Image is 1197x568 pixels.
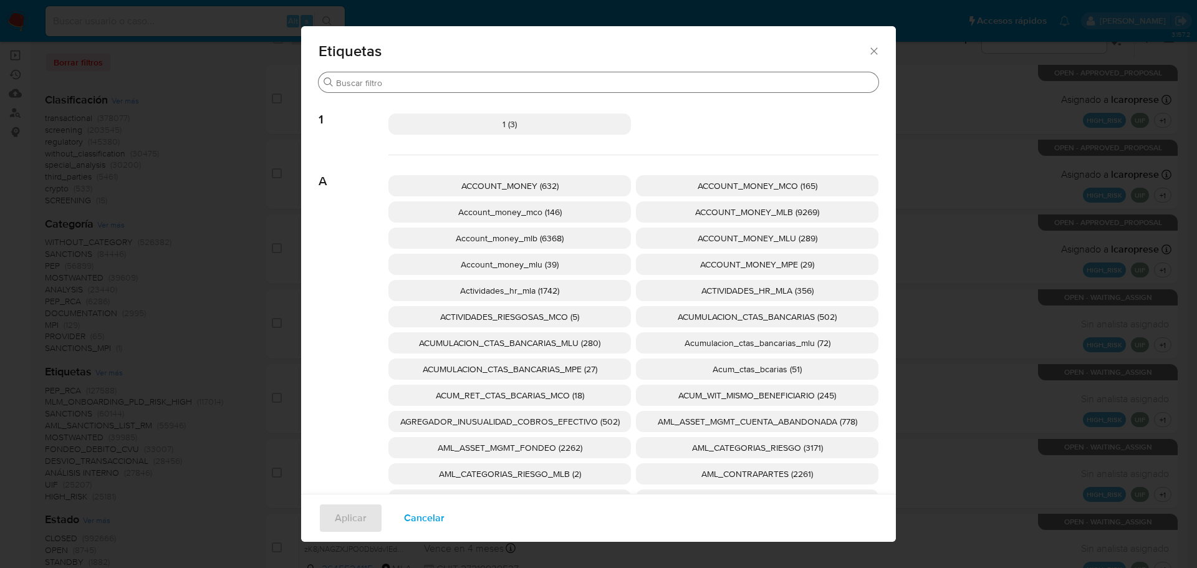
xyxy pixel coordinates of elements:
div: AML_CONTRAPARTES (2261) [636,463,878,484]
div: ACCOUNT_MONEY_MCO (165) [636,175,878,196]
span: ACCOUNT_MONEY_MLB (9269) [695,206,819,218]
button: Cancelar [388,503,461,533]
button: Cerrar [868,45,879,56]
div: AML_CPF_TERRORISTA (24) [388,489,631,511]
div: ACCOUNT_MONEY_MLU (289) [636,228,878,249]
div: ACUMULACION_CTAS_BANCARIAS (502) [636,306,878,327]
span: Account_money_mlb (6368) [456,232,564,244]
span: Etiquetas [319,44,868,59]
div: Acumulacion_ctas_bancarias_mlu (72) [636,332,878,354]
span: ACUMULACION_CTAS_BANCARIAS_MLU (280) [419,337,600,349]
input: Buscar filtro [336,77,873,89]
span: AML_CATEGORIAS_RIESGO (3171) [692,441,823,454]
div: ACUM_WIT_MISMO_BENEFICIARIO (245) [636,385,878,406]
span: Account_money_mlu (39) [461,258,559,271]
div: 1 (3) [388,113,631,135]
div: Account_money_mco (146) [388,201,631,223]
div: AML_ASSET_MGMT_CUENTA_ABANDONADA (778) [636,411,878,432]
span: 1 (3) [502,118,517,130]
span: AML_ASSET_MGMT_FONDEO (2262) [438,441,582,454]
span: Acumulacion_ctas_bancarias_mlu (72) [685,337,830,349]
span: A [319,155,388,189]
span: ACUMULACION_CTAS_BANCARIAS (502) [678,310,837,323]
div: ACCOUNT_MONEY (632) [388,175,631,196]
span: ACUM_RET_CTAS_BCARIAS_MCO (18) [436,389,584,402]
span: AGREGADOR_INUSUALIDAD_COBROS_EFECTIVO (502) [400,415,620,428]
div: ACCOUNT_MONEY_MLB (9269) [636,201,878,223]
span: Actividades_hr_mla (1742) [460,284,559,297]
div: Account_money_mlu (39) [388,254,631,275]
div: AML_ASSET_MGMT_FONDEO (2262) [388,437,631,458]
div: ACTIVIDADES_RIESGOSAS_MCO (5) [388,306,631,327]
span: ACTIVIDADES_RIESGOSAS_MCO (5) [440,310,579,323]
div: AGREGADOR_INUSUALIDAD_COBROS_EFECTIVO (502) [388,411,631,432]
div: ACTIVIDADES_HR_MLA (356) [636,280,878,301]
button: Buscar [324,77,334,87]
span: ACTIVIDADES_HR_MLA (356) [701,284,814,297]
div: Account_money_mlb (6368) [388,228,631,249]
div: Acum_ctas_bcarias (51) [636,359,878,380]
span: Cancelar [404,504,445,532]
div: ACUM_RET_CTAS_BCARIAS_MCO (18) [388,385,631,406]
span: ACUMULACION_CTAS_BANCARIAS_MPE (27) [423,363,597,375]
div: ACUMULACION_CTAS_BANCARIAS_MLU (280) [388,332,631,354]
div: AML_CREDITOS_PAGOS_ANTICIPADOS (90) [636,489,878,511]
span: 1 [319,94,388,127]
span: ACUM_WIT_MISMO_BENEFICIARIO (245) [678,389,836,402]
span: AML_CONTRAPARTES (2261) [701,468,813,480]
div: Actividades_hr_mla (1742) [388,280,631,301]
div: AML_CATEGORIAS_RIESGO_MLB (2) [388,463,631,484]
div: AML_CATEGORIAS_RIESGO (3171) [636,437,878,458]
span: ACCOUNT_MONEY_MPE (29) [700,258,814,271]
span: Acum_ctas_bcarias (51) [713,363,802,375]
span: Account_money_mco (146) [458,206,562,218]
span: ACCOUNT_MONEY_MLU (289) [698,232,817,244]
div: ACUMULACION_CTAS_BANCARIAS_MPE (27) [388,359,631,380]
span: ACCOUNT_MONEY (632) [461,180,559,192]
span: ACCOUNT_MONEY_MCO (165) [698,180,817,192]
span: AML_ASSET_MGMT_CUENTA_ABANDONADA (778) [658,415,857,428]
div: ACCOUNT_MONEY_MPE (29) [636,254,878,275]
span: AML_CATEGORIAS_RIESGO_MLB (2) [439,468,581,480]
